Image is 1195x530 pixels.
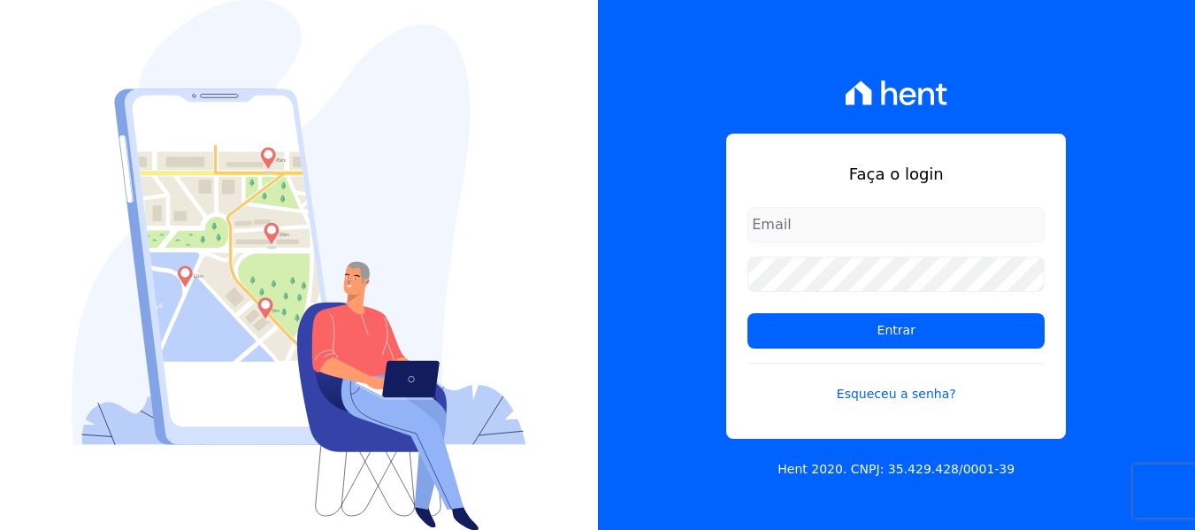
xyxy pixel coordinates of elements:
a: Esqueceu a senha? [747,363,1045,403]
input: Email [747,207,1045,242]
h1: Faça o login [747,162,1045,186]
p: Hent 2020. CNPJ: 35.429.428/0001-39 [778,460,1015,479]
input: Entrar [747,313,1045,349]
